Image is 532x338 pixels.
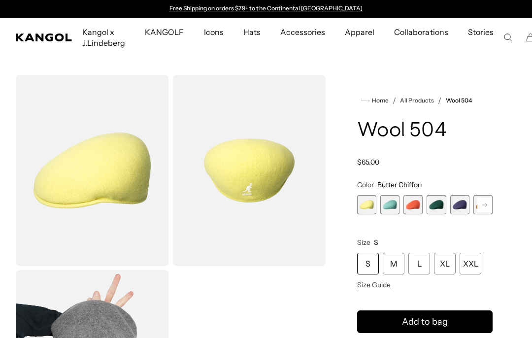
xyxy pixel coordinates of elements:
label: Aquatic [380,195,399,214]
label: Hazy Indigo [450,195,469,214]
li: / [434,95,441,106]
a: All Products [400,97,434,104]
label: Coral Flame [403,195,423,214]
span: Kangol x J.Lindeberg [82,18,125,57]
div: 4 of 21 [427,195,446,214]
img: color-butter-chiffon [16,75,169,266]
a: Free Shipping on orders $79+ to the Continental [GEOGRAPHIC_DATA] [169,4,363,12]
a: Kangol [16,34,72,41]
img: color-butter-chiffon [173,75,326,266]
summary: Search here [503,33,512,42]
span: Collaborations [394,18,448,46]
div: L [408,253,430,274]
div: 6 of 21 [473,195,493,214]
li: / [389,95,396,106]
div: XL [434,253,456,274]
label: Butter Chiffon [357,195,376,214]
span: Accessories [280,18,325,46]
span: Add to bag [402,315,448,329]
div: 3 of 21 [403,195,423,214]
a: Icons [194,18,233,46]
div: 1 of 2 [165,5,367,13]
a: Accessories [270,18,335,46]
label: Deep Emerald [427,195,446,214]
div: Announcement [165,5,367,13]
slideshow-component: Announcement bar [165,5,367,13]
span: KANGOLF [145,18,184,46]
span: S [374,238,378,247]
span: Apparel [345,18,374,46]
h1: Wool 504 [357,120,493,142]
span: Color [357,180,374,189]
a: Stories [458,18,503,57]
div: XXL [460,253,481,274]
span: Butter Chiffon [377,180,422,189]
button: Add to bag [357,310,493,333]
div: 5 of 21 [450,195,469,214]
nav: breadcrumbs [357,95,493,106]
span: Stories [468,18,494,57]
a: Apparel [335,18,384,46]
div: 1 of 21 [357,195,376,214]
a: Kangol x J.Lindeberg [72,18,135,57]
span: $65.00 [357,158,379,167]
span: Size Guide [357,280,391,289]
a: Collaborations [384,18,458,46]
span: Size [357,238,370,247]
span: Home [370,97,389,104]
a: Hats [233,18,270,46]
span: Hats [243,18,261,46]
a: Wool 504 [446,97,472,104]
div: M [383,253,404,274]
label: Rustic Caramel [473,195,493,214]
a: Home [361,96,389,105]
span: Icons [204,18,224,46]
div: 2 of 21 [380,195,399,214]
div: S [357,253,379,274]
a: KANGOLF [135,18,194,46]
